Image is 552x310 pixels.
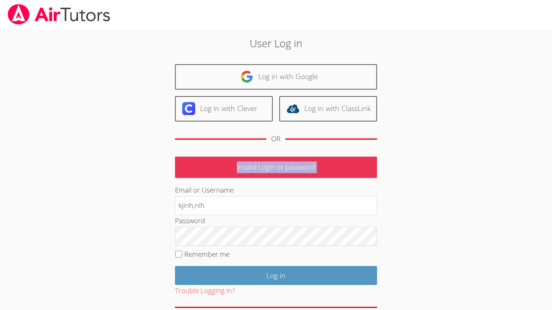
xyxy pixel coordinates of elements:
img: google-logo-50288ca7cdecda66e5e0955fdab243c47b7ad437acaf1139b6f446037453330a.svg [240,70,253,83]
a: Log in with Google [175,64,377,90]
img: clever-logo-6eab21bc6e7a338710f1a6ff85c0baf02591cd810cc4098c63d3a4b26e2feb20.svg [182,102,195,115]
label: Password [175,216,205,225]
a: Log in with Clever [175,96,273,121]
img: airtutors_banner-c4298cdbf04f3fff15de1276eac7730deb9818008684d7c2e4769d2f7ddbe033.png [7,4,111,25]
h2: User Log in [127,36,425,51]
button: Trouble Logging In? [175,285,235,297]
label: Remember me [184,249,230,259]
div: OR [271,133,280,145]
input: Log in [175,266,377,285]
a: Log in with ClassLink [279,96,377,121]
label: Email or Username [175,185,234,195]
img: classlink-logo-d6bb404cc1216ec64c9a2012d9dc4662098be43eaf13dc465df04b49fa7ab582.svg [287,102,299,115]
p: Invalid Login or password [175,157,377,178]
